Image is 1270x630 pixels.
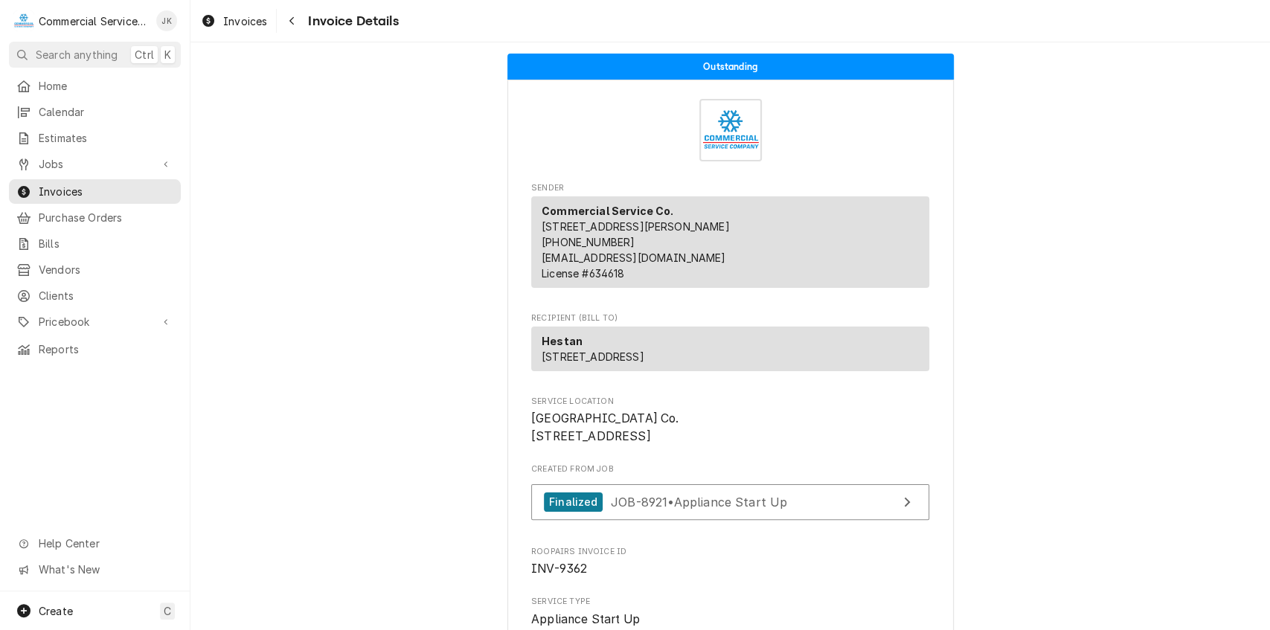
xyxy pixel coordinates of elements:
[9,126,181,150] a: Estimates
[9,205,181,230] a: Purchase Orders
[542,236,635,248] a: [PHONE_NUMBER]
[531,312,929,324] span: Recipient (Bill To)
[531,196,929,294] div: Sender
[531,546,929,578] div: Roopairs Invoice ID
[280,9,304,33] button: Navigate back
[39,130,173,146] span: Estimates
[9,42,181,68] button: Search anythingCtrlK
[223,13,267,29] span: Invoices
[531,546,929,558] span: Roopairs Invoice ID
[39,184,173,199] span: Invoices
[531,182,929,194] span: Sender
[13,10,34,31] div: Commercial Service Co.'s Avatar
[164,603,171,619] span: C
[531,463,929,475] span: Created From Job
[542,251,725,264] a: [EMAIL_ADDRESS][DOMAIN_NAME]
[9,309,181,334] a: Go to Pricebook
[531,182,929,295] div: Invoice Sender
[39,341,173,357] span: Reports
[39,13,148,29] div: Commercial Service Co.
[611,494,787,509] span: JOB-8921 • Appliance Start Up
[156,10,177,31] div: John Key's Avatar
[39,156,151,172] span: Jobs
[304,11,398,31] span: Invoice Details
[544,492,603,512] div: Finalized
[39,536,172,551] span: Help Center
[39,104,173,120] span: Calendar
[699,99,762,161] img: Logo
[531,560,929,578] span: Roopairs Invoice ID
[9,231,181,256] a: Bills
[36,47,118,62] span: Search anything
[531,596,929,608] span: Service Type
[9,179,181,204] a: Invoices
[135,47,154,62] span: Ctrl
[156,10,177,31] div: JK
[531,327,929,377] div: Recipient (Bill To)
[531,484,929,521] a: View Job
[164,47,171,62] span: K
[39,262,173,277] span: Vendors
[9,337,181,361] a: Reports
[9,557,181,582] a: Go to What's New
[531,596,929,628] div: Service Type
[542,267,624,280] span: License # 634618
[39,314,151,330] span: Pricebook
[531,327,929,371] div: Recipient (Bill To)
[531,312,929,378] div: Invoice Recipient
[39,210,173,225] span: Purchase Orders
[507,54,954,80] div: Status
[531,611,929,629] span: Service Type
[531,463,929,527] div: Created From Job
[542,335,583,347] strong: Hestan
[39,562,172,577] span: What's New
[531,196,929,288] div: Sender
[39,288,173,303] span: Clients
[542,350,644,363] span: [STREET_ADDRESS]
[39,78,173,94] span: Home
[531,410,929,445] span: Service Location
[9,257,181,282] a: Vendors
[9,100,181,124] a: Calendar
[39,236,173,251] span: Bills
[531,411,679,443] span: [GEOGRAPHIC_DATA] Co. [STREET_ADDRESS]
[542,205,674,217] strong: Commercial Service Co.
[703,62,757,71] span: Outstanding
[9,283,181,308] a: Clients
[531,396,929,408] span: Service Location
[13,10,34,31] div: C
[195,9,273,33] a: Invoices
[9,152,181,176] a: Go to Jobs
[531,612,640,626] span: Appliance Start Up
[9,531,181,556] a: Go to Help Center
[542,220,730,233] span: [STREET_ADDRESS][PERSON_NAME]
[531,396,929,446] div: Service Location
[39,605,73,617] span: Create
[531,562,587,576] span: INV-9362
[9,74,181,98] a: Home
